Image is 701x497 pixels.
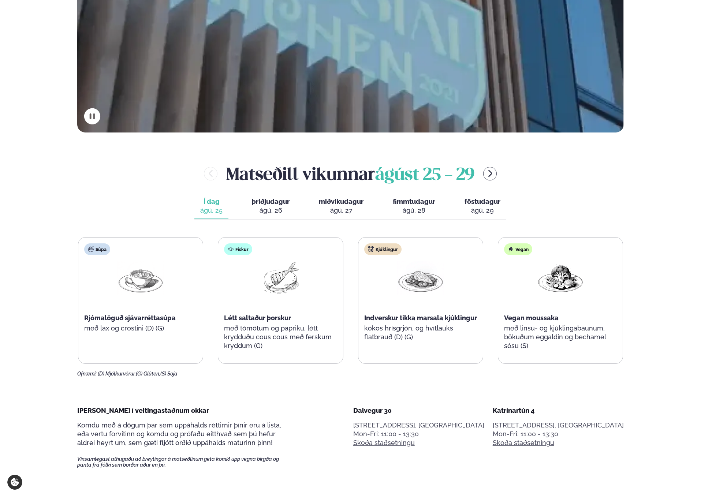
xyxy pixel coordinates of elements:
a: Skoða staðsetningu [353,438,415,447]
span: Komdu með á dögum þar sem uppáhalds réttirnir þínir eru á lista, eða vertu forvitinn og komdu og ... [77,421,281,446]
span: Vinsamlegast athugaðu að breytingar á matseðlinum geta komið upp vegna birgða og panta frá fólki ... [77,456,292,468]
span: ágúst 25 - 29 [375,167,474,183]
div: Dalvegur 30 [353,406,484,415]
div: ágú. 25 [200,206,223,215]
span: þriðjudagur [252,198,290,205]
span: föstudagur [465,198,500,205]
div: ágú. 28 [393,206,435,215]
button: fimmtudagur ágú. 28 [387,194,441,218]
div: Súpa [84,243,110,255]
button: menu-btn-right [483,167,497,180]
span: Létt saltaður þorskur [224,314,291,322]
span: Í dag [200,197,223,206]
div: Katrínartún 4 [493,406,624,415]
div: ágú. 29 [465,206,500,215]
span: Indverskur tikka marsala kjúklingur [364,314,477,322]
p: með tómötum og papriku, létt krydduðu cous cous með ferskum kryddum (G) [224,324,337,350]
span: Rjómalöguð sjávarréttasúpa [84,314,176,322]
p: með linsu- og kjúklingabaunum, bökuðum eggaldin og bechamel sósu (S) [504,324,617,350]
div: ágú. 27 [319,206,363,215]
img: Vegan.png [537,261,584,295]
span: miðvikudagur [319,198,363,205]
span: fimmtudagur [393,198,435,205]
span: [PERSON_NAME] í veitingastaðnum okkar [77,407,209,414]
button: miðvikudagur ágú. 27 [313,194,369,218]
div: Fiskur [224,243,252,255]
span: (G) Glúten, [136,371,160,377]
a: Skoða staðsetningu [493,438,554,447]
span: Ofnæmi: [77,371,97,377]
img: Vegan.svg [508,246,514,252]
p: kókos hrísgrjón, og hvítlauks flatbrauð (D) (G) [364,324,477,341]
p: [STREET_ADDRESS], [GEOGRAPHIC_DATA] [493,421,624,430]
span: (D) Mjólkurvörur, [98,371,136,377]
img: Chicken-breast.png [397,261,444,295]
span: Vegan moussaka [504,314,559,322]
a: Cookie settings [7,475,22,490]
p: [STREET_ADDRESS], [GEOGRAPHIC_DATA] [353,421,484,430]
div: Mon-Fri: 11:00 - 13:30 [493,430,624,438]
button: föstudagur ágú. 29 [459,194,506,218]
img: fish.svg [228,246,234,252]
button: þriðjudagur ágú. 26 [246,194,295,218]
img: Soup.png [117,261,164,295]
button: Í dag ágú. 25 [194,194,228,218]
p: með lax og crostini (D) (G) [84,324,197,333]
span: (S) Soja [160,371,178,377]
div: Kjúklingur [364,243,402,255]
img: Fish.png [257,261,304,295]
button: menu-btn-left [204,167,217,180]
div: ágú. 26 [252,206,290,215]
img: soup.svg [88,246,94,252]
h2: Matseðill vikunnar [226,162,474,186]
img: chicken.svg [368,246,374,252]
div: Vegan [504,243,532,255]
div: Mon-Fri: 11:00 - 13:30 [353,430,484,438]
